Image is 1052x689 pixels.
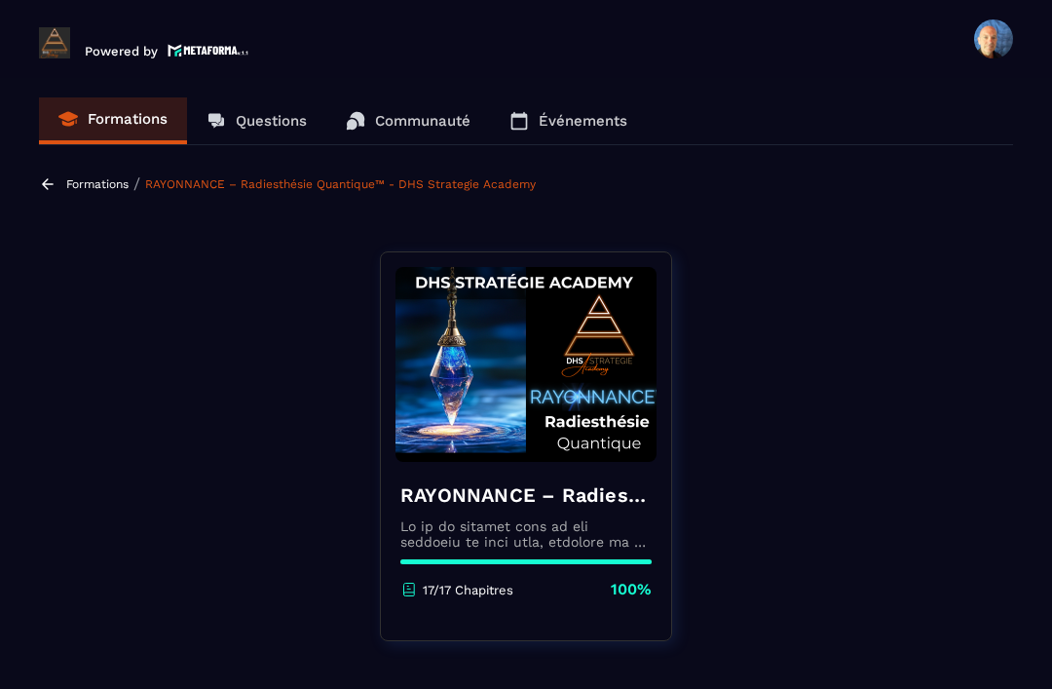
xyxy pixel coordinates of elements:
[423,583,513,597] p: 17/17 Chapitres
[400,481,652,509] h4: RAYONNANCE – Radiesthésie Quantique™ - DHS Strategie Academy
[400,518,652,550] p: Lo ip do sitamet cons ad eli seddoeiu te inci utla, etdolore ma ali enimadmin ve qui nostru ex ul...
[168,42,249,58] img: logo
[133,174,140,193] span: /
[88,110,168,128] p: Formations
[39,27,70,58] img: logo-branding
[39,97,187,144] a: Formations
[395,267,657,462] img: banner
[145,177,536,191] a: RAYONNANCE – Radiesthésie Quantique™ - DHS Strategie Academy
[611,579,652,600] p: 100%
[85,44,158,58] p: Powered by
[539,112,627,130] p: Événements
[66,177,129,191] a: Formations
[236,112,307,130] p: Questions
[490,97,647,144] a: Événements
[187,97,326,144] a: Questions
[375,112,470,130] p: Communauté
[326,97,490,144] a: Communauté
